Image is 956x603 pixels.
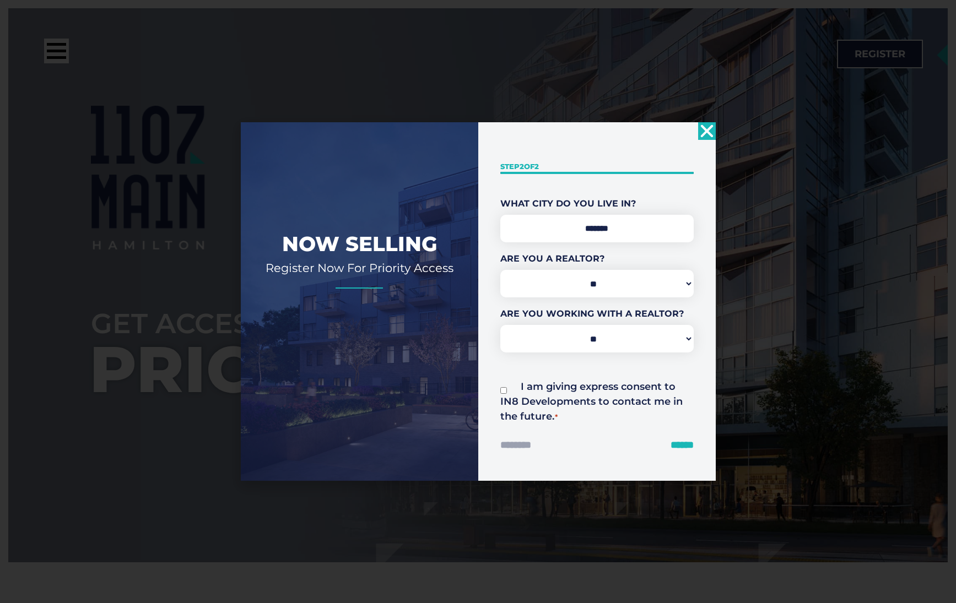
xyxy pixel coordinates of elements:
a: Close [698,122,716,140]
label: Are You A Realtor? [500,252,694,265]
label: What City Do You Live In? [500,197,694,210]
p: Step of [500,161,694,172]
span: 2 [534,162,539,171]
label: Are You Working With A Realtor? [500,307,694,320]
span: 2 [520,162,524,171]
h2: Now Selling [257,231,462,257]
h2: Register Now For Priority Access [257,260,462,275]
label: I am giving express consent to IN8 Developments to contact me in the future. [500,381,683,422]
